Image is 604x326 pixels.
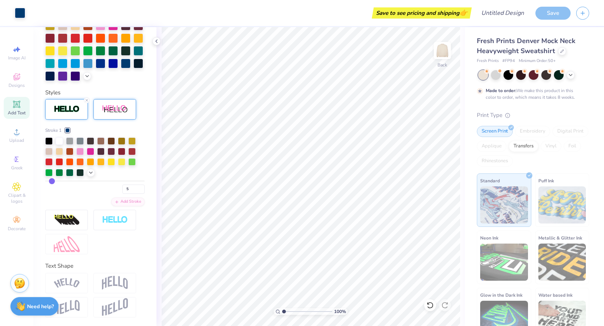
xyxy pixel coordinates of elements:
[538,244,586,281] img: Metallic & Glitter Ink
[477,156,513,167] div: Rhinestones
[102,298,128,316] img: Rise
[477,141,506,152] div: Applique
[111,198,145,206] div: Add Stroke
[54,278,80,288] img: Arc
[45,262,145,270] div: Text Shape
[45,88,145,97] div: Styles
[54,214,80,226] img: 3d Illusion
[54,300,80,314] img: Flag
[334,308,346,315] span: 100 %
[538,234,582,242] span: Metallic & Glitter Ink
[374,7,470,19] div: Save to see pricing and shipping
[538,291,572,299] span: Water based Ink
[11,165,23,171] span: Greek
[8,226,26,232] span: Decorate
[438,62,447,68] div: Back
[480,244,528,281] img: Neon Ink
[509,141,538,152] div: Transfers
[477,36,575,55] span: Fresh Prints Denver Mock Neck Heavyweight Sweatshirt
[54,105,80,114] img: Stroke
[480,234,498,242] span: Neon Ink
[4,192,30,204] span: Clipart & logos
[477,126,513,137] div: Screen Print
[552,126,588,137] div: Digital Print
[541,141,561,152] div: Vinyl
[477,58,499,64] span: Fresh Prints
[9,82,25,88] span: Designs
[9,137,24,143] span: Upload
[477,111,589,120] div: Print Type
[538,177,554,185] span: Puff Ink
[475,6,530,20] input: Untitled Design
[8,55,26,61] span: Image AI
[45,127,62,134] span: Stroke 1
[27,303,54,310] strong: Need help?
[519,58,556,64] span: Minimum Order: 50 +
[515,126,550,137] div: Embroidery
[480,291,522,299] span: Glow in the Dark Ink
[480,186,528,224] img: Standard
[486,88,516,94] strong: Made to order:
[435,43,450,58] img: Back
[102,276,128,290] img: Arch
[102,216,128,224] img: Negative Space
[102,105,128,114] img: Shadow
[502,58,515,64] span: # FP94
[538,186,586,224] img: Puff Ink
[480,177,500,185] span: Standard
[564,141,581,152] div: Foil
[486,87,577,101] div: We make this product in this color to order, which means it takes 8 weeks.
[459,8,468,17] span: 👉
[54,236,80,252] img: Free Distort
[8,110,26,116] span: Add Text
